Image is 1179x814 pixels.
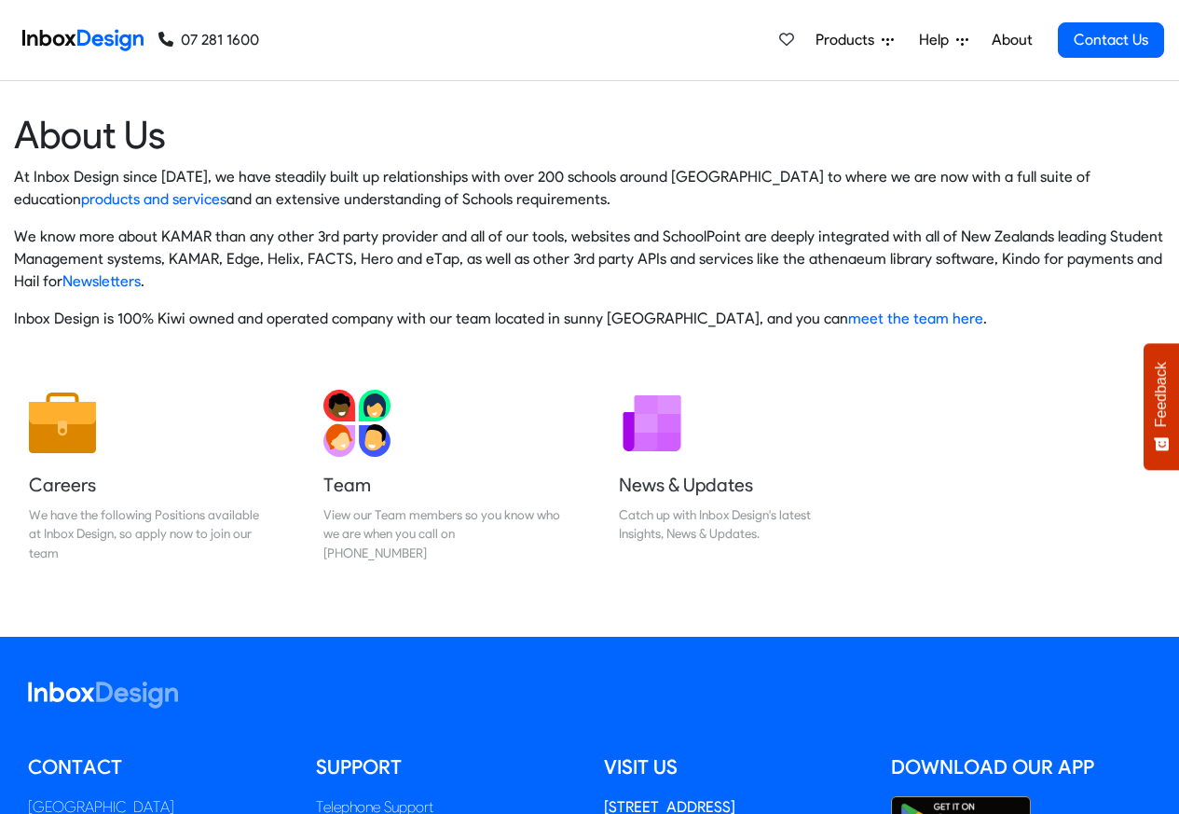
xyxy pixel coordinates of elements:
div: We have the following Positions available at Inbox Design, so apply now to join our team [29,505,266,562]
span: Feedback [1153,362,1170,427]
span: Help [919,29,956,51]
img: 2022_01_13_icon_job.svg [29,390,96,457]
img: 2022_01_12_icon_newsletter.svg [619,390,686,457]
a: Careers We have the following Positions available at Inbox Design, so apply now to join our team [14,375,281,577]
a: Team View our Team members so you know who we are when you call on [PHONE_NUMBER] [308,375,575,577]
h5: Support [316,753,576,781]
p: At Inbox Design since [DATE], we have steadily built up relationships with over 200 schools aroun... [14,166,1165,211]
a: meet the team here [848,310,983,327]
img: logo_inboxdesign_white.svg [28,682,178,709]
a: Newsletters [62,272,141,290]
p: We know more about KAMAR than any other 3rd party provider and all of our tools, websites and Sch... [14,226,1165,293]
div: View our Team members so you know who we are when you call on [PHONE_NUMBER] [323,505,560,562]
h5: Download our App [891,753,1151,781]
a: Help [912,21,976,59]
p: Inbox Design is 100% Kiwi owned and operated company with our team located in sunny [GEOGRAPHIC_D... [14,308,1165,330]
h5: News & Updates [619,472,856,498]
a: News & Updates Catch up with Inbox Design's latest Insights, News & Updates. [604,375,871,577]
a: 07 281 1600 [158,29,259,51]
img: 2022_01_13_icon_team.svg [323,390,391,457]
a: Products [808,21,901,59]
h5: Careers [29,472,266,498]
h5: Contact [28,753,288,781]
a: Contact Us [1058,22,1164,58]
button: Feedback - Show survey [1144,343,1179,470]
heading: About Us [14,111,1165,159]
a: products and services [81,190,226,208]
h5: Team [323,472,560,498]
span: Products [816,29,882,51]
h5: Visit us [604,753,864,781]
div: Catch up with Inbox Design's latest Insights, News & Updates. [619,505,856,544]
a: About [986,21,1037,59]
